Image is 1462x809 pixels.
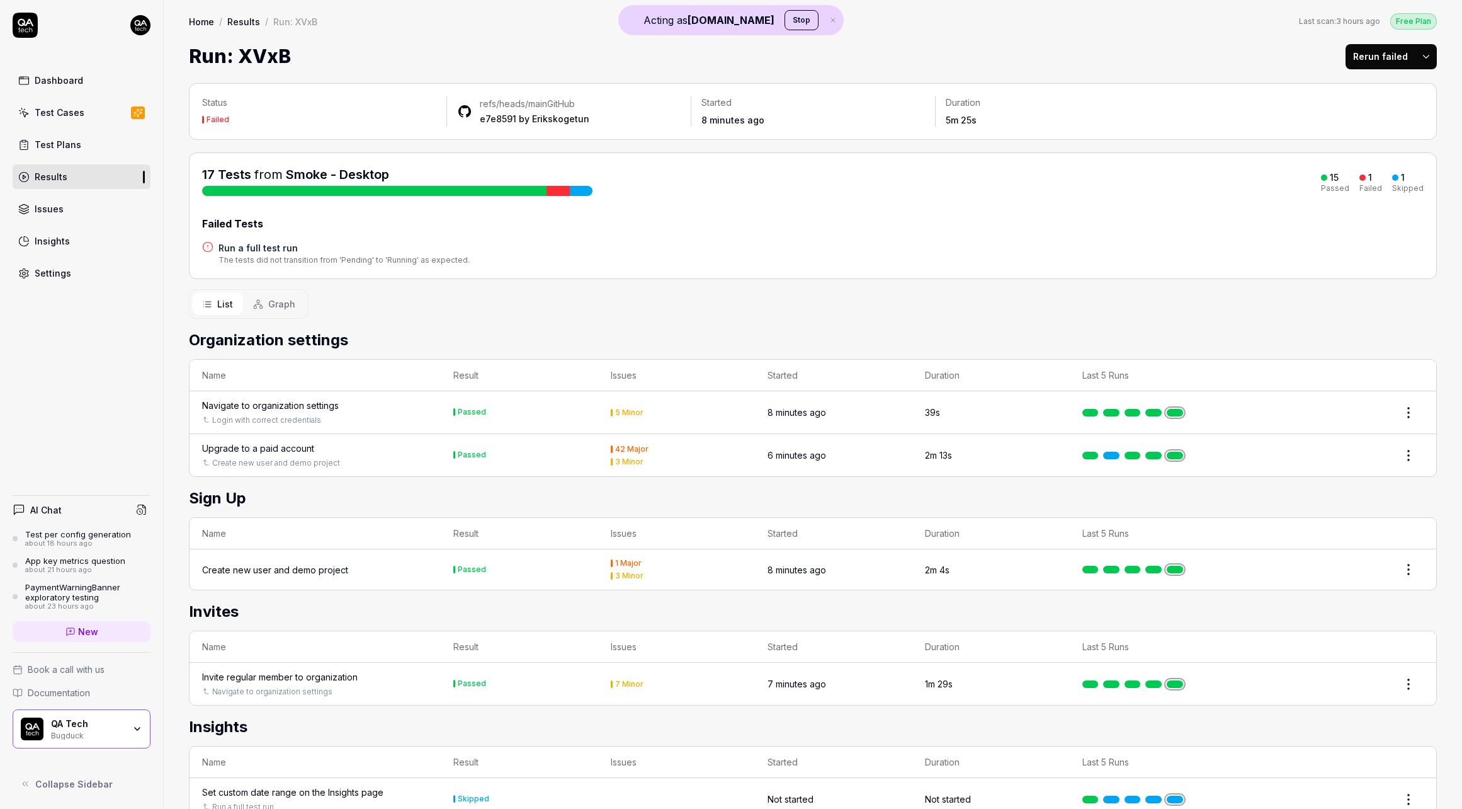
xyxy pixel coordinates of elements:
h2: Organization settings [189,329,1437,352]
div: Dashboard [35,74,83,87]
a: Settings [13,261,150,285]
th: Result [441,631,598,663]
a: Test Cases [13,100,150,125]
p: Started [701,96,925,109]
th: Name [190,747,441,778]
a: refs/heads/main [480,98,547,109]
button: Last scan:3 hours ago [1299,16,1380,27]
a: Invite regular member to organization [202,670,428,684]
div: / [219,15,222,28]
a: Insights [13,229,150,253]
a: Issues [13,197,150,221]
a: Create new user and demo project [212,457,340,469]
a: Book a call with us [13,663,150,676]
div: Results [35,170,67,183]
a: Login with correct credentials [212,415,321,426]
div: Skipped [1392,185,1424,192]
th: Started [755,631,912,663]
th: Name [190,518,441,549]
div: / [265,15,268,28]
time: 8 minutes ago [768,565,826,575]
time: 2m 4s [925,565,949,575]
p: Duration [946,96,1169,109]
span: List [217,297,233,311]
time: 3 hours ago [1336,16,1380,26]
div: 5 Minor [615,409,643,416]
span: Book a call with us [28,663,105,676]
time: 8 minutes ago [768,407,826,418]
a: Navigate to organization settings [212,686,332,697]
button: QA Tech LogoQA TechBugduck [13,709,150,749]
a: Upgrade to a paid account [202,442,428,455]
div: Failed [207,116,229,123]
a: PaymentWarningBanner exploratory testingabout 23 hours ago [13,582,150,611]
time: 7 minutes ago [768,679,826,689]
a: Erikskogetun [532,113,589,124]
a: Documentation [13,686,150,699]
div: Insights [35,234,70,248]
th: Issues [598,360,756,391]
th: Started [755,360,912,391]
h2: Sign Up [189,487,1437,510]
button: List [192,292,243,316]
div: Passed [458,566,486,573]
th: Issues [598,747,756,778]
span: 17 Tests [202,167,251,182]
th: Result [441,360,598,391]
time: 1m 29s [925,679,953,689]
span: Graph [268,297,295,311]
div: 1 [1401,172,1405,183]
div: GitHub [480,98,589,110]
div: Invite regular member to organization [202,670,358,684]
span: from [254,167,283,182]
div: Create new user and demo project [202,563,348,577]
a: Test Plans [13,132,150,157]
th: Result [441,518,598,549]
div: Failed Tests [202,216,1424,231]
div: Run: XVxB [273,15,317,28]
th: Issues [598,631,756,663]
span: Last scan: [1299,16,1380,27]
button: Collapse Sidebar [13,771,150,796]
div: 1 Major [615,559,642,567]
a: App key metrics questionabout 21 hours ago [13,556,150,575]
div: 7 Minor [615,680,643,688]
a: Test per config generationabout 18 hours ago [13,529,150,548]
a: Results [227,15,260,28]
div: 42 Major [615,445,649,453]
img: QA Tech Logo [21,718,43,740]
span: Documentation [28,686,90,699]
p: Status [202,96,436,109]
a: Run a full test run [218,241,470,255]
time: 6 minutes ago [768,450,826,461]
a: Results [13,164,150,189]
th: Last 5 Runs [1070,631,1279,663]
th: Name [190,360,441,391]
th: Duration [912,360,1070,391]
div: Failed [1359,185,1382,192]
th: Duration [912,631,1070,663]
a: Home [189,15,214,28]
div: Test Cases [35,106,84,119]
th: Last 5 Runs [1070,747,1279,778]
th: Duration [912,747,1070,778]
div: Passed [458,408,486,416]
div: Set custom date range on the Insights page [202,786,383,799]
a: Set custom date range on the Insights page [202,786,428,799]
th: Started [755,518,912,549]
a: Dashboard [13,68,150,93]
div: Upgrade to a paid account [202,442,314,455]
a: e7e8591 [480,113,516,124]
button: Free Plan [1390,13,1437,30]
th: Result [441,747,598,778]
th: Name [190,631,441,663]
div: Passed [1321,185,1349,192]
h2: Insights [189,716,1437,738]
a: New [13,621,150,642]
button: Graph [243,292,305,316]
div: App key metrics question [25,556,125,566]
img: 7ccf6c19-61ad-4a6c-8811-018b02a1b829.jpg [130,15,150,35]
